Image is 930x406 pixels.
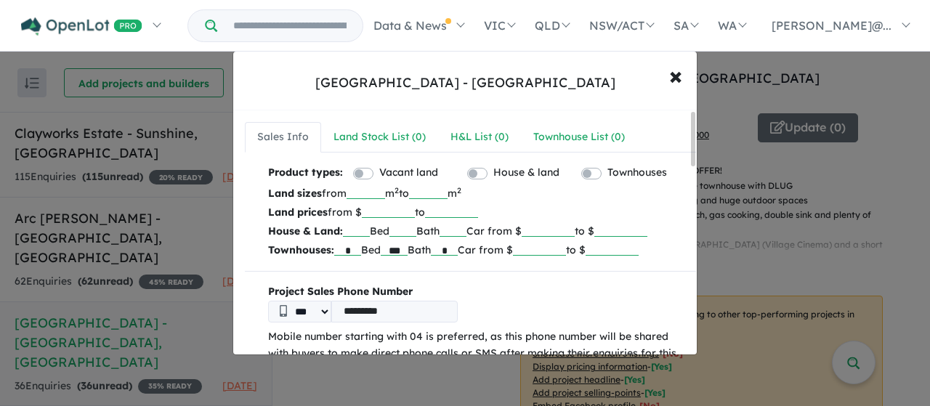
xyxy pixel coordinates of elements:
[268,203,685,222] p: from $ to
[379,164,438,182] label: Vacant land
[280,305,287,317] img: Phone icon
[333,129,426,146] div: Land Stock List ( 0 )
[607,164,667,182] label: Townhouses
[268,164,343,184] b: Product types:
[772,18,891,33] span: [PERSON_NAME]@...
[493,164,559,182] label: House & land
[533,129,625,146] div: Townhouse List ( 0 )
[669,60,682,91] span: ×
[268,206,328,219] b: Land prices
[268,187,322,200] b: Land sizes
[268,240,685,259] p: Bed Bath Car from $ to $
[220,10,360,41] input: Try estate name, suburb, builder or developer
[257,129,309,146] div: Sales Info
[268,243,334,256] b: Townhouses:
[268,328,685,380] p: Mobile number starting with 04 is preferred, as this phone number will be shared with buyers to m...
[268,184,685,203] p: from m to m
[315,73,615,92] div: [GEOGRAPHIC_DATA] - [GEOGRAPHIC_DATA]
[268,222,685,240] p: Bed Bath Car from $ to $
[268,283,685,301] b: Project Sales Phone Number
[268,224,343,237] b: House & Land:
[450,129,509,146] div: H&L List ( 0 )
[395,185,399,195] sup: 2
[457,185,461,195] sup: 2
[21,17,142,36] img: Openlot PRO Logo White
